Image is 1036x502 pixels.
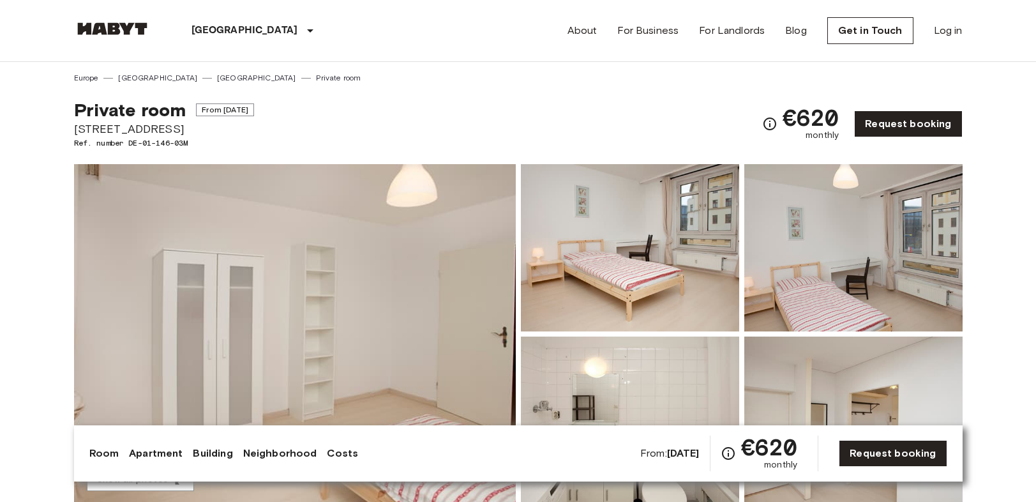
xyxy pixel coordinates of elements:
img: Picture of unit DE-01-146-03M [744,164,963,331]
span: monthly [806,129,839,142]
a: Request booking [839,440,947,467]
span: From: [640,446,700,460]
a: Request booking [854,110,962,137]
a: Neighborhood [243,446,317,461]
a: For Business [617,23,679,38]
a: Building [193,446,232,461]
b: [DATE] [667,447,700,459]
a: Log in [934,23,963,38]
a: Room [89,446,119,461]
img: Habyt [74,22,151,35]
span: €620 [783,106,839,129]
span: Ref. number DE-01-146-03M [74,137,254,149]
a: [GEOGRAPHIC_DATA] [217,72,296,84]
span: Private room [74,99,186,121]
a: Europe [74,72,99,84]
a: Blog [785,23,807,38]
img: Picture of unit DE-01-146-03M [521,164,739,331]
a: [GEOGRAPHIC_DATA] [118,72,197,84]
a: Costs [327,446,358,461]
p: [GEOGRAPHIC_DATA] [191,23,298,38]
a: Apartment [129,446,183,461]
span: From [DATE] [196,103,254,116]
span: [STREET_ADDRESS] [74,121,254,137]
a: Private room [316,72,361,84]
a: For Landlords [699,23,765,38]
span: €620 [741,436,798,459]
a: Get in Touch [827,17,913,44]
svg: Check cost overview for full price breakdown. Please note that discounts apply to new joiners onl... [762,116,777,132]
svg: Check cost overview for full price breakdown. Please note that discounts apply to new joiners onl... [721,446,736,461]
a: About [567,23,597,38]
span: monthly [764,459,797,471]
